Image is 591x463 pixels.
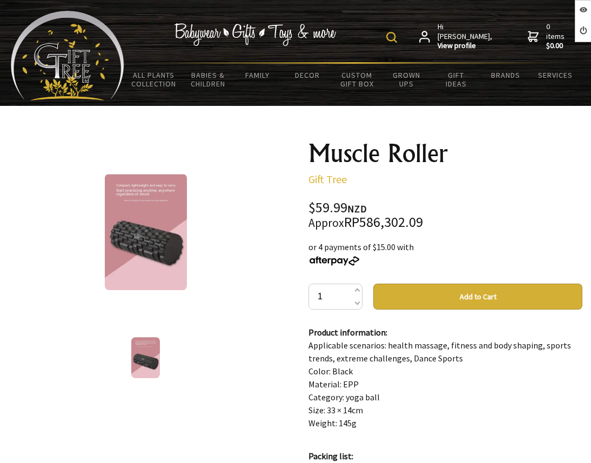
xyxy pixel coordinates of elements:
[431,64,481,95] a: Gift Ideas
[308,256,360,266] img: Afterpay
[308,240,582,266] div: or 4 payments of $15.00 with
[105,174,187,290] img: Muscle Roller
[308,172,347,186] a: Gift Tree
[546,22,567,51] span: 0 items
[308,140,582,166] h1: Muscle Roller
[438,41,493,51] strong: View profile
[308,327,387,338] strong: Product information:
[131,337,160,378] img: Muscle Roller
[530,64,580,86] a: Services
[124,64,183,95] a: All Plants Collection
[233,64,283,86] a: Family
[183,64,233,95] a: Babies & Children
[347,203,367,215] span: NZD
[283,64,332,86] a: Decor
[373,284,582,310] button: Add to Cart
[332,64,382,95] a: Custom Gift Box
[419,22,493,51] a: Hi [PERSON_NAME],View profile
[308,451,353,461] strong: Packing list:
[438,22,493,51] span: Hi [PERSON_NAME],
[546,41,567,51] strong: $0.00
[382,64,432,95] a: Grown Ups
[308,201,582,230] div: $59.99 RP586,302.09
[308,216,344,230] small: Approx
[174,23,337,46] img: Babywear - Gifts - Toys & more
[528,22,567,51] a: 0 items$0.00
[481,64,530,86] a: Brands
[308,326,582,430] p: Applicable scenarios: health massage, fitness and body shaping, sports trends, extreme challenges...
[386,32,397,43] img: product search
[11,11,124,100] img: Babyware - Gifts - Toys and more...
